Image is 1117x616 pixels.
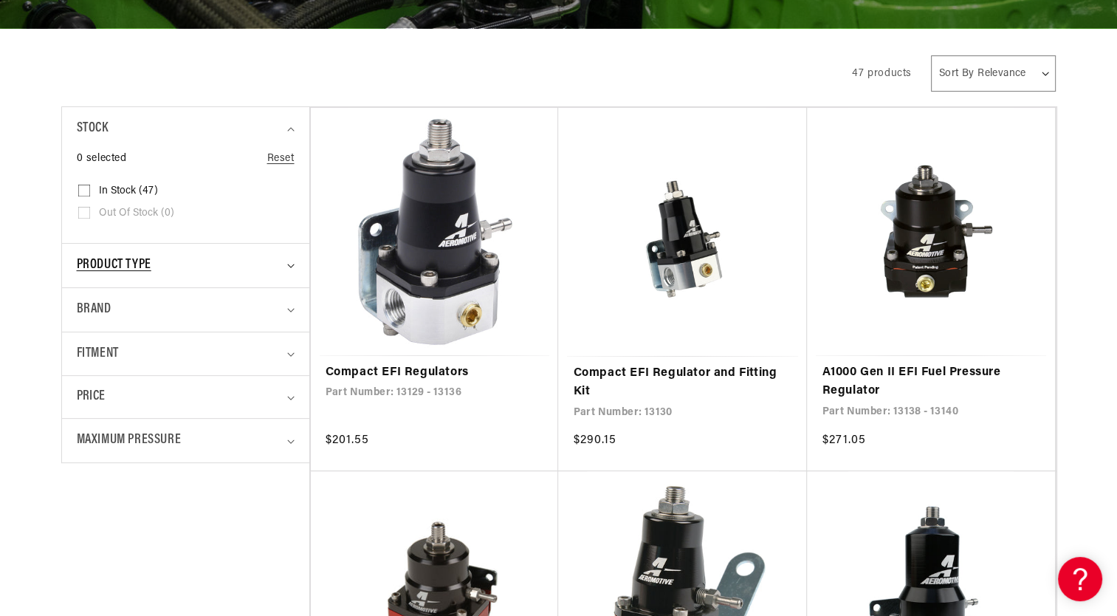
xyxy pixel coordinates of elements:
summary: Maximum Pressure (0 selected) [77,419,295,462]
span: Stock [77,118,109,140]
a: Compact EFI Regulators [326,363,544,383]
span: Product type [77,255,151,276]
a: A1000 Gen II EFI Fuel Pressure Regulator [822,363,1040,401]
a: Compact EFI Regulator and Fitting Kit [573,364,792,402]
span: Brand [77,299,111,321]
span: In stock (47) [99,185,158,198]
span: 0 selected [77,151,127,167]
summary: Stock (0 selected) [77,107,295,151]
span: Price [77,387,106,407]
a: Reset [267,151,295,167]
span: 47 products [852,68,912,79]
summary: Brand (0 selected) [77,288,295,332]
summary: Fitment (0 selected) [77,332,295,376]
span: Out of stock (0) [99,207,174,220]
span: Maximum Pressure [77,430,182,451]
summary: Product type (0 selected) [77,244,295,287]
summary: Price [77,376,295,418]
span: Fitment [77,343,119,365]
